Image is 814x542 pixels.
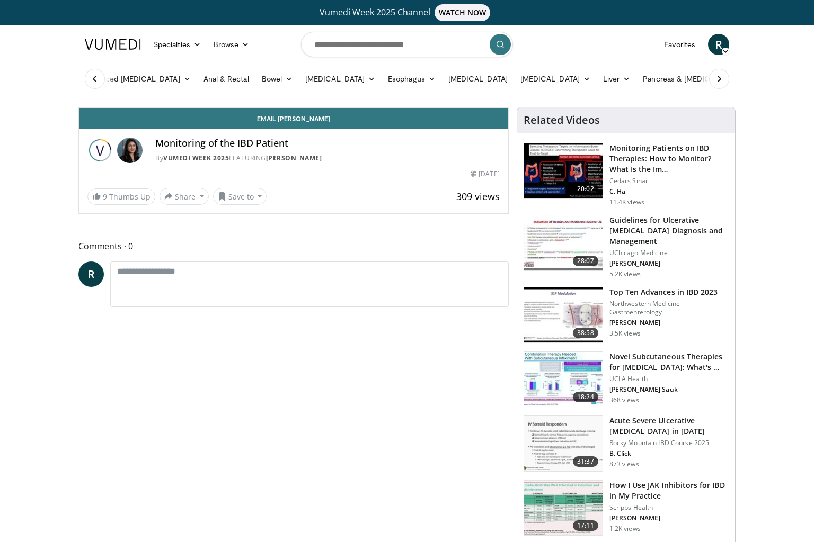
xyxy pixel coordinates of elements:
[299,68,382,89] a: [MEDICAL_DATA]
[609,449,729,458] p: B. Click
[524,215,729,278] a: 28:07 Guidelines for Ulcerative [MEDICAL_DATA] Diagnosis and Management UChicago Medicine [PERSON...
[78,68,197,89] a: Advanced [MEDICAL_DATA]
[609,525,641,533] p: 1.2K views
[609,480,729,501] h3: How I Use JAK Inhibitors for IBD in My Practice
[524,416,603,471] img: b95f4ba9-a713-4ac1-b3c0-4dfbf6aab834.150x105_q85_crop-smart_upscale.jpg
[435,4,491,21] span: WATCH NOW
[609,177,729,185] p: Cedars Sinai
[524,481,603,536] img: 575377cc-8314-4f18-a9e8-b9b0a75528dd.150x105_q85_crop-smart_upscale.jpg
[87,188,155,205] a: 9 Thumbs Up
[609,503,729,512] p: Scripps Health
[609,439,729,447] p: Rocky Mountain IBD Course 2025
[609,375,729,383] p: UCLA Health
[609,287,729,297] h3: Top Ten Advances in IBD 2023
[471,169,499,179] div: [DATE]
[160,188,209,205] button: Share
[609,270,641,278] p: 5.2K views
[573,256,598,266] span: 28:07
[609,385,729,394] p: [PERSON_NAME] Sauk
[87,138,113,163] img: Vumedi Week 2025
[382,68,442,89] a: Esophagus
[609,259,729,268] p: [PERSON_NAME]
[573,328,598,338] span: 38:58
[85,39,141,50] img: VuMedi Logo
[266,153,322,162] a: [PERSON_NAME]
[609,460,639,468] p: 873 views
[117,138,143,163] img: Avatar
[301,32,513,57] input: Search topics, interventions
[197,68,255,89] a: Anal & Rectal
[524,480,729,536] a: 17:11 How I Use JAK Inhibitors for IBD in My Practice Scripps Health [PERSON_NAME] 1.2K views
[609,319,729,327] p: [PERSON_NAME]
[524,415,729,472] a: 31:37 Acute Severe Ulcerative [MEDICAL_DATA] in [DATE] Rocky Mountain IBD Course 2025 B. Click 87...
[573,520,598,531] span: 17:11
[609,329,641,338] p: 3.5K views
[524,351,729,408] a: 18:24 Novel Subcutaneous Therapies for [MEDICAL_DATA]: What's … UCLA Health [PERSON_NAME] Sauk 36...
[86,4,728,21] a: Vumedi Week 2025 ChannelWATCH NOW
[609,143,729,175] h3: Monitoring Patients on IBD Therapies: How to Monitor? What Is the Im…
[609,415,729,437] h3: Acute Severe Ulcerative [MEDICAL_DATA] in [DATE]
[708,34,729,55] a: R
[609,514,729,522] p: [PERSON_NAME]
[609,215,729,247] h3: Guidelines for Ulcerative [MEDICAL_DATA] Diagnosis and Management
[103,192,107,202] span: 9
[609,351,729,373] h3: Novel Subcutaneous Therapies for [MEDICAL_DATA]: What's …
[524,215,603,270] img: 5d508c2b-9173-4279-adad-7510b8cd6d9a.150x105_q85_crop-smart_upscale.jpg
[524,287,729,343] a: 38:58 Top Ten Advances in IBD 2023 Northwestern Medicine Gastroenterology [PERSON_NAME] 3.5K views
[442,68,514,89] a: [MEDICAL_DATA]
[155,138,500,149] h4: Monitoring of the IBD Patient
[573,456,598,467] span: 31:37
[524,287,603,342] img: 2f51e707-cd8d-4a31-8e3f-f47d06a7faca.150x105_q85_crop-smart_upscale.jpg
[524,143,603,198] img: 609225da-72ea-422a-b68c-0f05c1f2df47.150x105_q85_crop-smart_upscale.jpg
[456,190,500,203] span: 309 views
[255,68,299,89] a: Bowel
[609,249,729,257] p: UChicago Medicine
[207,34,256,55] a: Browse
[78,261,104,287] a: R
[524,143,729,206] a: 20:02 Monitoring Patients on IBD Therapies: How to Monitor? What Is the Im… Cedars Sinai C. Ha 11...
[514,68,597,89] a: [MEDICAL_DATA]
[636,68,760,89] a: Pancreas & [MEDICAL_DATA]
[658,34,702,55] a: Favorites
[609,300,729,317] p: Northwestern Medicine Gastroenterology
[213,188,267,205] button: Save to
[78,239,509,253] span: Comments 0
[79,108,508,129] a: Email [PERSON_NAME]
[524,114,600,127] h4: Related Videos
[609,396,639,404] p: 368 views
[524,352,603,407] img: 741871df-6ee3-4ee0-bfa7-8a5f5601d263.150x105_q85_crop-smart_upscale.jpg
[163,153,229,162] a: Vumedi Week 2025
[573,392,598,402] span: 18:24
[609,187,729,196] p: C. Ha
[597,68,636,89] a: Liver
[609,198,644,206] p: 11.4K views
[155,153,500,163] div: By FEATURING
[573,184,598,194] span: 20:02
[147,34,207,55] a: Specialties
